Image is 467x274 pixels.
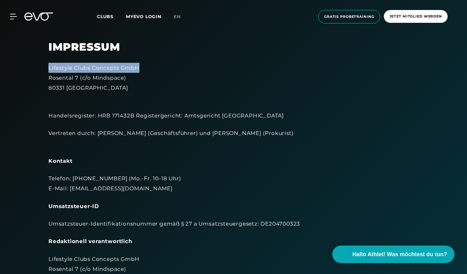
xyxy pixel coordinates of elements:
div: Lifestyle Clubs Concepts GmbH Rosental 7 (c/o Mindspace) 80331 [GEOGRAPHIC_DATA] [48,63,419,93]
strong: Kontakt [48,158,73,164]
div: Handelsregister: HRB 171432B Registergericht: Amtsgericht [GEOGRAPHIC_DATA] [48,101,419,121]
h2: Impressum [48,41,419,53]
span: Jetzt Mitglied werden [389,14,442,19]
button: Hallo Athlet! Was möchtest du tun? [332,246,454,263]
span: Clubs [97,14,113,19]
a: en [174,13,188,20]
span: Hallo Athlet! Was möchtest du tun? [352,250,447,259]
strong: Umsatzsteuer-ID [48,203,99,209]
span: Gratis Probetraining [324,14,374,19]
span: en [174,14,181,19]
div: Umsatzsteuer-Identifikationsnummer gemäß § 27 a Umsatzsteuergesetz: DE204700323 [48,219,419,229]
div: Telefon: [PHONE_NUMBER] (Mo.-Fr. 10-18 Uhr) E-Mail: [EMAIL_ADDRESS][DOMAIN_NAME] [48,173,419,194]
a: Gratis Probetraining [316,10,382,23]
a: MYEVO LOGIN [126,14,161,19]
strong: Redaktionell verantwortlich [48,238,133,244]
a: Clubs [97,13,126,19]
a: Jetzt Mitglied werden [382,10,449,23]
div: Vertreten durch: [PERSON_NAME] (Geschäftsführer) und [PERSON_NAME] (Prokurist) [48,128,419,148]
